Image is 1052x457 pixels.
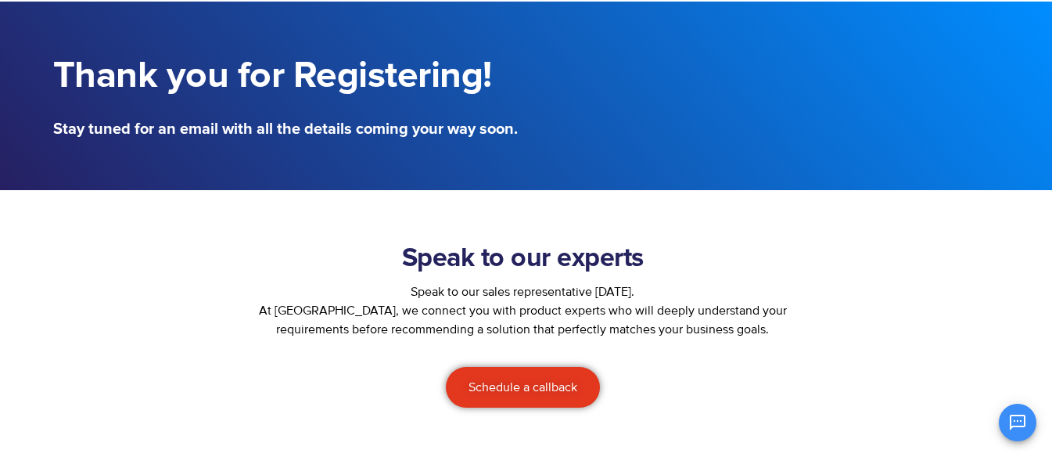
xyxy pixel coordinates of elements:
a: Schedule a callback [446,367,600,408]
h2: Speak to our experts [246,243,801,275]
div: Speak to our sales representative [DATE]. [246,282,801,301]
h1: Thank you for Registering! [53,55,519,98]
p: At [GEOGRAPHIC_DATA], we connect you with product experts who will deeply understand your require... [246,301,801,339]
span: Schedule a callback [469,381,577,394]
button: Open chat [999,404,1036,441]
h5: Stay tuned for an email with all the details coming your way soon. [53,121,519,137]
